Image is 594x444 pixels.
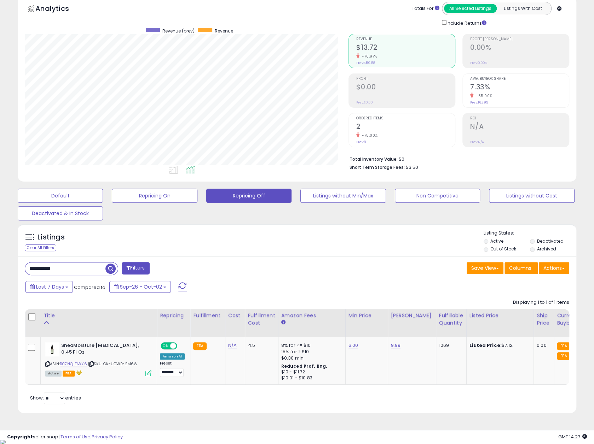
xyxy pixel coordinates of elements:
[473,93,492,99] small: -55.00%
[35,4,83,15] h5: Analytics
[356,83,455,93] h2: $0.00
[437,19,495,27] div: Include Returns
[350,164,405,170] b: Short Term Storage Fees:
[25,281,73,293] button: Last 7 Days
[44,312,154,319] div: Title
[470,100,488,105] small: Prev: 16.29%
[38,232,65,242] h5: Listings
[161,343,170,349] span: ON
[215,28,233,34] span: Revenue
[470,140,484,144] small: Prev: N/A
[63,371,75,377] span: FBA
[490,238,503,244] label: Active
[92,433,123,440] a: Privacy Policy
[356,77,455,81] span: Profit
[248,342,273,349] div: 4.5
[45,371,62,377] span: All listings currently available for purchase on Amazon
[36,283,64,290] span: Last 7 Days
[248,312,275,327] div: Fulfillment Cost
[193,312,222,319] div: Fulfillment
[391,312,433,319] div: [PERSON_NAME]
[60,433,91,440] a: Terms of Use
[537,342,548,349] div: 0.00
[88,361,138,367] span: | SKU: CK-UOWB-2M6W
[490,246,516,252] label: Out of Stock
[350,156,398,162] b: Total Inventory Value:
[60,361,87,367] a: B07NQJDWY6
[557,312,593,327] div: Current Buybox Price
[469,312,531,319] div: Listed Price
[557,342,570,350] small: FBA
[395,189,480,203] button: Non Competitive
[75,370,82,375] i: hazardous material
[206,189,292,203] button: Repricing Off
[281,369,340,375] div: $10 - $11.72
[444,4,497,13] button: All Selected Listings
[30,395,81,401] span: Show: entries
[281,355,340,361] div: $0.30 min
[469,342,502,349] b: Listed Price:
[281,312,342,319] div: Amazon Fees
[537,238,564,244] label: Deactivated
[281,319,286,326] small: Amazon Fees.
[356,140,366,144] small: Prev: 8
[439,312,463,327] div: Fulfillable Quantity
[228,342,237,349] a: N/A
[496,4,549,13] button: Listings With Cost
[160,353,185,360] div: Amazon AI
[391,342,401,349] a: 9.99
[160,312,187,319] div: Repricing
[350,154,564,163] li: $0
[120,283,162,290] span: Sep-26 - Oct-02
[356,37,455,41] span: Revenue
[557,352,570,360] small: FBA
[281,349,340,355] div: 15% for > $10
[537,312,551,327] div: Ship Price
[228,312,242,319] div: Cost
[470,43,569,53] h2: 0.00%
[300,189,386,203] button: Listings without Min/Max
[162,28,195,34] span: Revenue (prev)
[356,100,373,105] small: Prev: $0.00
[359,133,378,138] small: -75.00%
[504,262,538,274] button: Columns
[7,433,33,440] strong: Copyright
[439,342,461,349] div: 1069
[470,61,487,65] small: Prev: 0.00%
[470,83,569,93] h2: 7.33%
[537,246,556,252] label: Archived
[160,361,185,377] div: Preset:
[348,312,385,319] div: Min Price
[470,123,569,132] h2: N/A
[558,433,587,440] span: 2025-10-10 14:27 GMT
[61,342,147,357] b: SheaMoisture [MEDICAL_DATA], 0.45 Fl Oz
[356,43,455,53] h2: $13.72
[470,37,569,41] span: Profit [PERSON_NAME]
[122,262,149,274] button: Filters
[109,281,171,293] button: Sep-26 - Oct-02
[467,262,503,274] button: Save View
[281,363,328,369] b: Reduced Prof. Rng.
[509,265,531,272] span: Columns
[45,342,59,356] img: 213mDBHtsDL._SL40_.jpg
[406,164,418,171] span: $3.50
[18,189,103,203] button: Default
[356,123,455,132] h2: 2
[281,375,340,381] div: $10.01 - $10.83
[348,342,358,349] a: 6.00
[412,5,439,12] div: Totals For
[513,299,569,306] div: Displaying 1 to 1 of 1 items
[356,117,455,120] span: Ordered Items
[356,61,375,65] small: Prev: $59.58
[489,189,574,203] button: Listings without Cost
[281,342,340,349] div: 8% for <= $10
[470,77,569,81] span: Avg. Buybox Share
[193,342,206,350] small: FBA
[18,206,103,220] button: Deactivated & In Stock
[45,342,151,375] div: ASIN:
[484,230,576,237] p: Listing States:
[539,262,569,274] button: Actions
[112,189,197,203] button: Repricing On
[25,244,56,251] div: Clear All Filters
[7,434,123,440] div: seller snap | |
